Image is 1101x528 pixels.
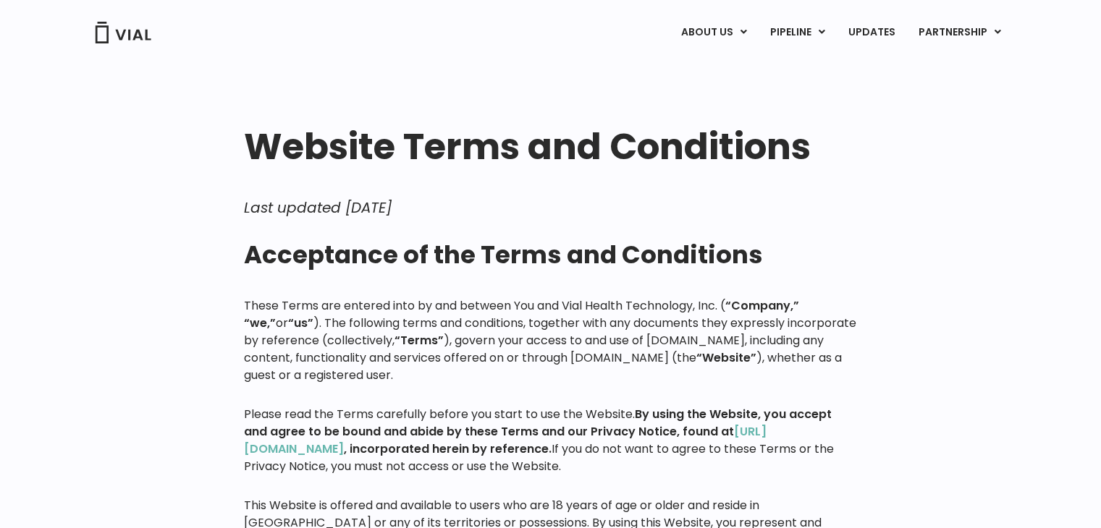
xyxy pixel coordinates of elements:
p: These Terms are entered into by and between You and Vial Health Technology, Inc. ( or ). The foll... [244,297,857,384]
a: PIPELINEMenu Toggle [759,20,836,45]
h2: Acceptance of the Terms and Conditions [244,241,857,268]
a: ABOUT USMenu Toggle [670,20,758,45]
strong: “Website” [696,349,756,366]
img: Vial Logo [94,22,152,43]
strong: “Terms” [395,332,444,349]
div: Please read the Terms carefully before you start to use the Website. If you do not want to agree ... [244,406,857,475]
strong: “us” [288,315,313,331]
strong: By using the Website, you accept and agree to be bound and abide by these Terms and our Privacy N... [244,406,832,457]
h1: Website Terms and Conditions [244,127,857,167]
a: PARTNERSHIPMenu Toggle [907,20,1013,45]
strong: “Company,” “we,” [244,297,799,331]
a: [URL][DOMAIN_NAME] [244,423,767,457]
a: UPDATES [837,20,906,45]
p: Last updated [DATE] [244,196,857,219]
